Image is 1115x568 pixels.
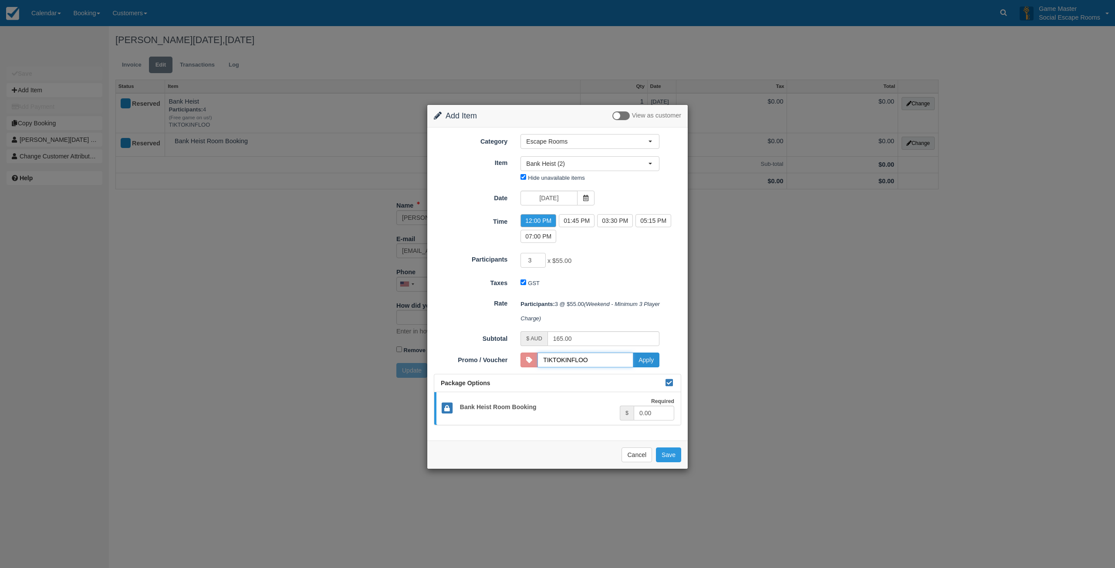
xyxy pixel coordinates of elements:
label: Taxes [427,276,514,288]
label: Date [427,191,514,203]
span: View as customer [632,112,681,119]
label: Subtotal [427,331,514,343]
label: 03:30 PM [597,214,633,227]
button: Escape Rooms [520,134,659,149]
span: Escape Rooms [526,137,648,146]
label: Participants [427,252,514,264]
label: Category [427,134,514,146]
label: 01:45 PM [559,214,595,227]
span: Bank Heist (2) [526,159,648,168]
h5: Bank Heist Room Booking [453,404,620,410]
small: $ AUD [526,336,542,342]
button: Bank Heist (2) [520,156,659,171]
span: Add Item [446,111,477,120]
strong: Participants [520,301,554,307]
label: Promo / Voucher [427,353,514,365]
div: 3 @ $55.00 [514,297,688,326]
span: Package Options [441,380,490,387]
label: Rate [427,296,514,308]
label: 07:00 PM [520,230,556,243]
label: GST [528,280,540,286]
a: Bank Heist Room Booking Required $ [434,392,681,425]
label: Item [427,155,514,168]
button: Save [656,447,681,462]
em: (Weekend - Minimum 3 Player Charge) [520,301,661,322]
label: 05:15 PM [635,214,671,227]
label: Hide unavailable items [528,175,585,181]
label: 12:00 PM [520,214,556,227]
button: Cancel [622,447,652,462]
strong: Required [651,398,674,404]
input: Participants [520,253,546,268]
button: Apply [633,353,659,367]
small: $ [625,410,628,416]
label: Time [427,214,514,226]
span: x $55.00 [547,257,571,264]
